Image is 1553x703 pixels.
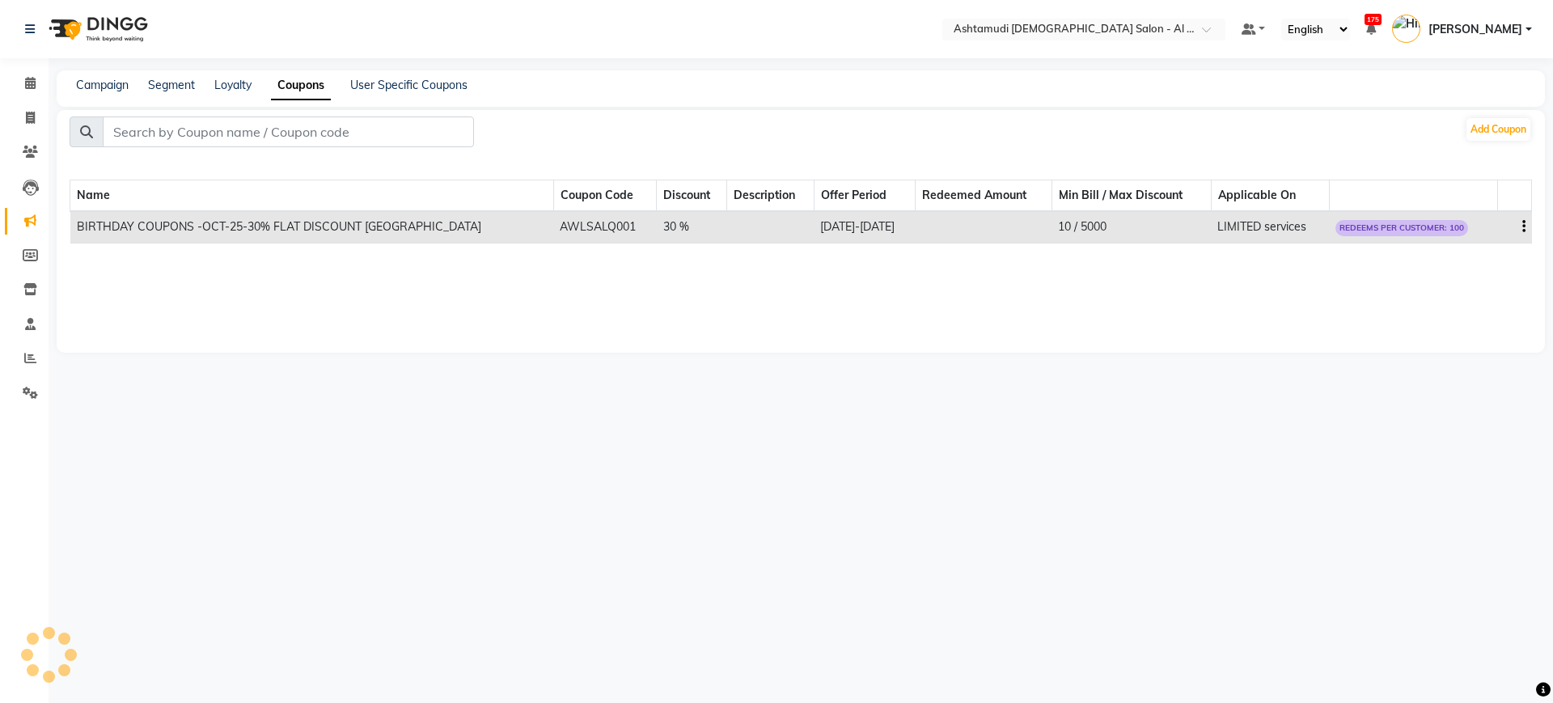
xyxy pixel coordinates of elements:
th: Description [726,180,814,212]
span: REDEEMS PER CUSTOMER: 100 [1335,220,1468,236]
button: Add Coupon [1466,118,1530,141]
td: BIRTHDAY COUPONS -OCT-25-30% FLAT DISCOUNT [GEOGRAPHIC_DATA] [70,211,554,244]
input: Search by Coupon name / Coupon code [103,116,474,147]
span: 30 % [663,219,689,234]
td: 10 / 5000 [1052,211,1211,244]
span: [DATE] [820,219,855,234]
a: User Specific Coupons [350,78,468,92]
a: Loyalty [214,78,252,92]
img: Himanshu Akania [1392,15,1420,43]
span: - [855,219,860,234]
td: AWLSALQ001 [553,211,656,244]
th: Coupon Code [553,180,656,212]
th: Discount [657,180,727,212]
a: Coupons [271,71,331,100]
img: logo [41,6,152,52]
th: Redeemed Amount [915,180,1052,212]
th: Applicable On [1211,180,1329,212]
th: Offer Period [814,180,915,212]
th: Min Bill / Max Discount [1052,180,1211,212]
span: 175 [1365,14,1382,25]
span: [DATE] [860,219,895,234]
span: [PERSON_NAME] [1428,21,1522,38]
a: Campaign [76,78,129,92]
a: Segment [148,78,195,92]
th: Name [70,180,554,212]
td: LIMITED services [1211,211,1329,244]
a: 175 [1366,22,1376,36]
